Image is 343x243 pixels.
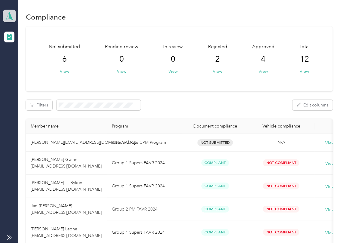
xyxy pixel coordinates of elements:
td: Group 2 PM FAVR 2024 [107,198,182,221]
span: Approved [252,43,274,51]
span: Compliant [201,159,229,166]
span: Rejected [208,43,227,51]
span: Not Submitted [198,139,233,146]
button: View [213,68,222,75]
button: Filters [26,100,52,110]
span: N/A [277,140,285,145]
span: Not Compliant [263,229,299,236]
iframe: Everlance-gr Chat Button Frame [309,209,343,243]
button: View [169,68,178,75]
span: Jad [PERSON_NAME] [EMAIL_ADDRESS][DOMAIN_NAME] [31,203,102,215]
span: 12 [300,54,309,64]
span: [PERSON_NAME] Leone [EMAIL_ADDRESS][DOMAIN_NAME] [31,226,102,238]
span: Compliant [201,229,229,236]
button: View [259,68,268,75]
td: Group 1 Supers FAVR 2024 [107,175,182,198]
button: View [117,68,127,75]
span: [PERSON_NAME] Gwinn [EMAIL_ADDRESS][DOMAIN_NAME] [31,157,102,169]
th: Member name [26,119,107,134]
span: 0 [171,54,176,64]
span: Not Compliant [263,206,299,213]
span: Pending review [105,43,139,51]
span: 2 [215,54,220,64]
span: Not submitted [49,43,80,51]
span: Compliant [201,206,229,213]
button: View [300,68,309,75]
span: Compliant [201,183,229,189]
span: Total [299,43,310,51]
span: [PERSON_NAME] Bykov [EMAIL_ADDRESS][DOMAIN_NAME] [31,180,102,192]
span: 0 [120,54,124,64]
td: Group 1 Supers FAVR 2024 [107,152,182,175]
span: 4 [261,54,265,64]
div: Vehicle compliance [253,124,310,129]
span: [PERSON_NAME][EMAIL_ADDRESS][DOMAIN_NAME] [31,140,135,145]
button: View [60,68,69,75]
span: Not Compliant [263,159,299,166]
h1: Compliance [26,14,66,20]
span: Not Compliant [263,183,299,189]
button: Edit columns [292,100,333,110]
span: 6 [62,54,67,64]
span: In review [164,43,183,51]
div: Document compliance [187,124,243,129]
td: Standard Rate CPM Program [107,134,182,152]
th: Program [107,119,182,134]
